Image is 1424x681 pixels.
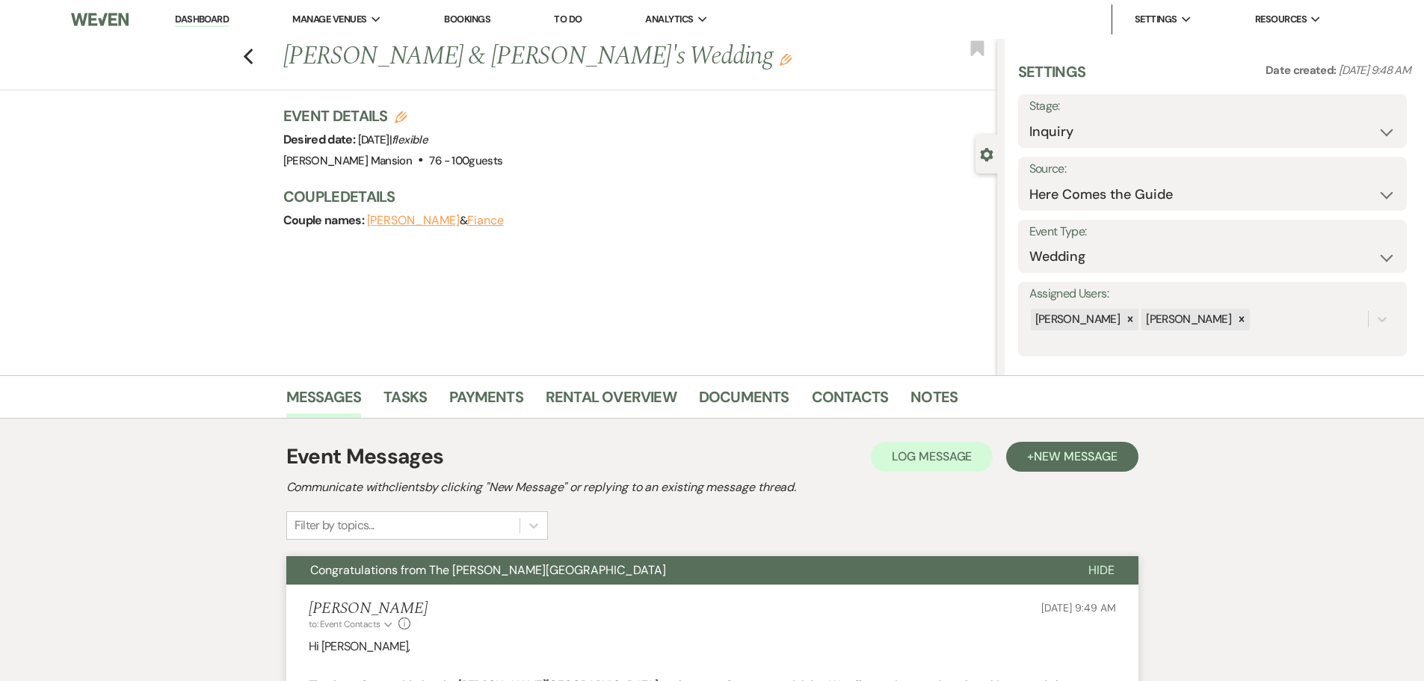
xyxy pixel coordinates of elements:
[310,562,666,578] span: Congratulations from The [PERSON_NAME][GEOGRAPHIC_DATA]
[283,132,358,147] span: Desired date:
[449,385,523,418] a: Payments
[892,449,972,464] span: Log Message
[286,441,444,472] h1: Event Messages
[444,13,490,25] a: Bookings
[1266,63,1339,78] span: Date created:
[1029,158,1396,180] label: Source:
[871,442,993,472] button: Log Message
[358,132,428,147] span: [DATE] |
[645,12,693,27] span: Analytics
[175,13,229,27] a: Dashboard
[1018,61,1086,94] h3: Settings
[283,105,503,126] h3: Event Details
[367,215,460,227] button: [PERSON_NAME]
[1006,442,1138,472] button: +New Message
[1041,601,1115,614] span: [DATE] 9:49 AM
[546,385,676,418] a: Rental Overview
[286,478,1138,496] h2: Communicate with clients by clicking "New Message" or replying to an existing message thread.
[283,212,367,228] span: Couple names:
[1088,562,1115,578] span: Hide
[367,213,504,228] span: &
[1255,12,1307,27] span: Resources
[309,637,1116,656] p: Hi [PERSON_NAME],
[467,215,504,227] button: Fiance
[71,4,128,35] img: Weven Logo
[283,153,413,168] span: [PERSON_NAME] Mansion
[309,600,428,618] h5: [PERSON_NAME]
[1339,63,1411,78] span: [DATE] 9:48 AM
[1031,309,1123,330] div: [PERSON_NAME]
[392,132,428,147] span: flexible
[286,556,1064,585] button: Congratulations from The [PERSON_NAME][GEOGRAPHIC_DATA]
[980,147,993,161] button: Close lead details
[383,385,427,418] a: Tasks
[780,52,792,66] button: Edit
[295,517,375,534] div: Filter by topics...
[309,617,395,631] button: to: Event Contacts
[1135,12,1177,27] span: Settings
[1029,96,1396,117] label: Stage:
[554,13,582,25] a: To Do
[1029,283,1396,305] label: Assigned Users:
[283,186,982,207] h3: Couple Details
[699,385,789,418] a: Documents
[812,385,889,418] a: Contacts
[283,39,848,75] h1: [PERSON_NAME] & [PERSON_NAME]'s Wedding
[1034,449,1117,464] span: New Message
[1029,221,1396,243] label: Event Type:
[286,385,362,418] a: Messages
[1141,309,1233,330] div: [PERSON_NAME]
[309,618,380,630] span: to: Event Contacts
[292,12,366,27] span: Manage Venues
[910,385,958,418] a: Notes
[1064,556,1138,585] button: Hide
[429,153,502,168] span: 76 - 100 guests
